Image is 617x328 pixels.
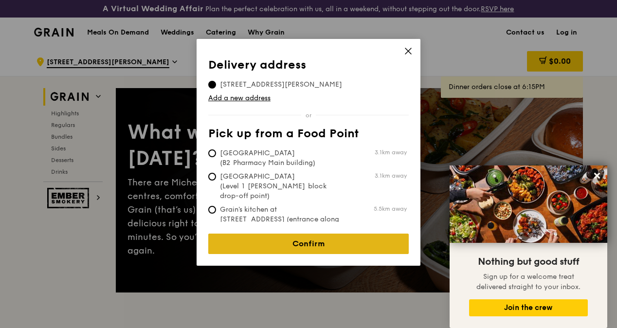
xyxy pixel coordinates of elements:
[375,148,407,156] span: 3.1km away
[208,93,409,103] a: Add a new address
[375,172,407,180] span: 3.1km away
[208,148,353,168] span: [GEOGRAPHIC_DATA] (B2 Pharmacy Main building)
[469,299,588,316] button: Join the crew
[476,273,581,291] span: Sign up for a welcome treat delivered straight to your inbox.
[374,205,407,213] span: 5.5km away
[208,58,409,76] th: Delivery address
[208,127,409,145] th: Pick up from a Food Point
[208,206,216,214] input: Grain's kitchen at [STREET_ADDRESS] (entrance along [PERSON_NAME][GEOGRAPHIC_DATA])5.5km away
[478,256,579,268] span: Nothing but good stuff
[208,172,353,201] span: [GEOGRAPHIC_DATA] (Level 1 [PERSON_NAME] block drop-off point)
[589,168,605,183] button: Close
[208,205,353,244] span: Grain's kitchen at [STREET_ADDRESS] (entrance along [PERSON_NAME][GEOGRAPHIC_DATA])
[450,165,607,243] img: DSC07876-Edit02-Large.jpeg
[208,173,216,181] input: [GEOGRAPHIC_DATA] (Level 1 [PERSON_NAME] block drop-off point)3.1km away
[208,81,216,89] input: [STREET_ADDRESS][PERSON_NAME]
[208,149,216,157] input: [GEOGRAPHIC_DATA] (B2 Pharmacy Main building)3.1km away
[208,234,409,254] a: Confirm
[208,80,354,90] span: [STREET_ADDRESS][PERSON_NAME]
